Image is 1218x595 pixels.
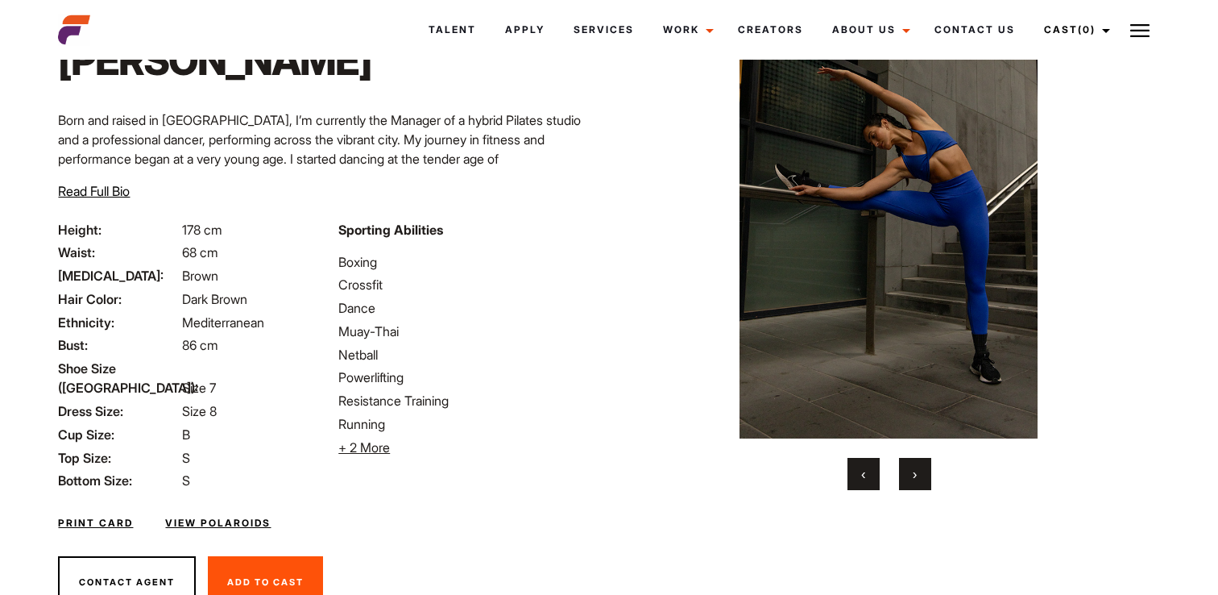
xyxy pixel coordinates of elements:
span: Cup Size: [58,425,179,444]
h1: [PERSON_NAME] [58,36,371,85]
a: Apply [491,8,559,52]
li: Powerlifting [338,368,599,387]
a: Services [559,8,648,52]
a: Creators [723,8,818,52]
li: Crossfit [338,275,599,294]
span: Ethnicity: [58,313,179,332]
img: Burger icon [1130,21,1150,40]
a: View Polaroids [165,516,271,531]
li: Boxing [338,252,599,272]
img: cropped-aefm-brand-fav-22-square.png [58,14,90,46]
span: Hair Color: [58,289,179,309]
span: 86 cm [182,337,218,353]
span: 68 cm [182,244,218,260]
span: Bottom Size: [58,471,179,490]
button: Read Full Bio [58,181,130,201]
span: Brown [182,268,218,284]
span: 178 cm [182,222,222,238]
a: Cast(0) [1029,8,1120,52]
strong: Sporting Abilities [338,222,443,238]
span: + 2 More [338,439,390,456]
li: Resistance Training [338,391,599,410]
span: (0) [1078,23,1096,35]
li: Netball [338,345,599,364]
span: Previous [861,466,865,482]
span: Waist: [58,243,179,262]
span: S [182,472,190,489]
span: Top Size: [58,448,179,468]
span: B [182,426,190,443]
span: Mediterranean [182,314,264,331]
span: Height: [58,220,179,239]
li: Dance [338,298,599,318]
span: Dark Brown [182,291,247,307]
a: About Us [818,8,920,52]
p: Born and raised in [GEOGRAPHIC_DATA], I’m currently the Manager of a hybrid Pilates studio and a ... [58,110,599,188]
li: Muay-Thai [338,322,599,341]
span: Bust: [58,335,179,355]
span: Shoe Size ([GEOGRAPHIC_DATA]): [58,359,179,397]
a: Work [648,8,723,52]
span: S [182,450,190,466]
a: Talent [414,8,491,52]
span: Next [913,466,917,482]
span: Size 8 [182,403,217,419]
span: Size 7 [182,380,216,396]
a: Print Card [58,516,133,531]
span: Add To Cast [227,576,304,588]
li: Running [338,414,599,434]
span: Dress Size: [58,402,179,421]
span: Read Full Bio [58,183,130,199]
a: Contact Us [920,8,1029,52]
span: [MEDICAL_DATA]: [58,266,179,285]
